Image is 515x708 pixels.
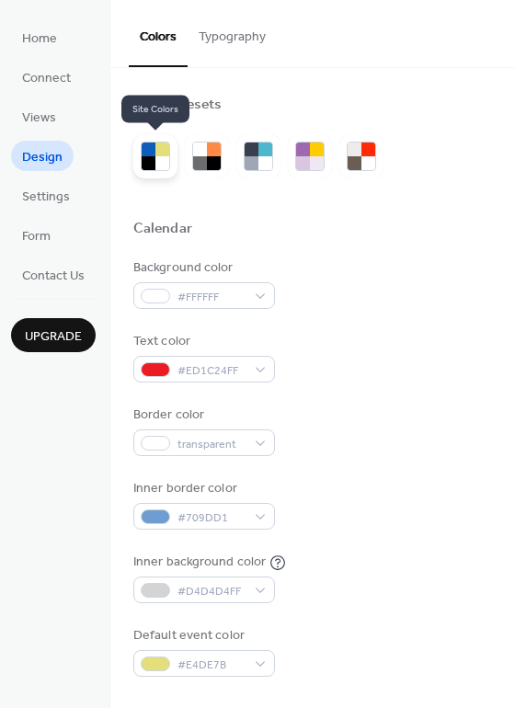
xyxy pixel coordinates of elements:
a: Form [11,220,62,250]
a: Connect [11,62,82,92]
a: Views [11,101,67,131]
div: Calendar [133,220,192,239]
a: Settings [11,180,81,211]
div: Background color [133,258,271,278]
span: Upgrade [25,327,82,347]
div: Text color [133,332,271,351]
span: Views [22,108,56,128]
span: Home [22,29,57,49]
span: #E4DE7B [177,656,246,675]
span: Form [22,227,51,246]
div: Border color [133,405,271,425]
span: #FFFFFF [177,288,246,307]
span: Connect [22,69,71,88]
span: transparent [177,435,246,454]
div: Inner background color [133,553,266,572]
span: Site Colors [121,96,189,123]
div: Default event color [133,626,271,645]
span: #ED1C24FF [177,361,246,381]
span: #709DD1 [177,508,246,528]
span: Contact Us [22,267,85,286]
a: Design [11,141,74,171]
span: Settings [22,188,70,207]
div: Inner border color [133,479,271,498]
button: Upgrade [11,318,96,352]
a: Home [11,22,68,52]
a: Contact Us [11,259,96,290]
span: Design [22,148,63,167]
span: #D4D4D4FF [177,582,246,601]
